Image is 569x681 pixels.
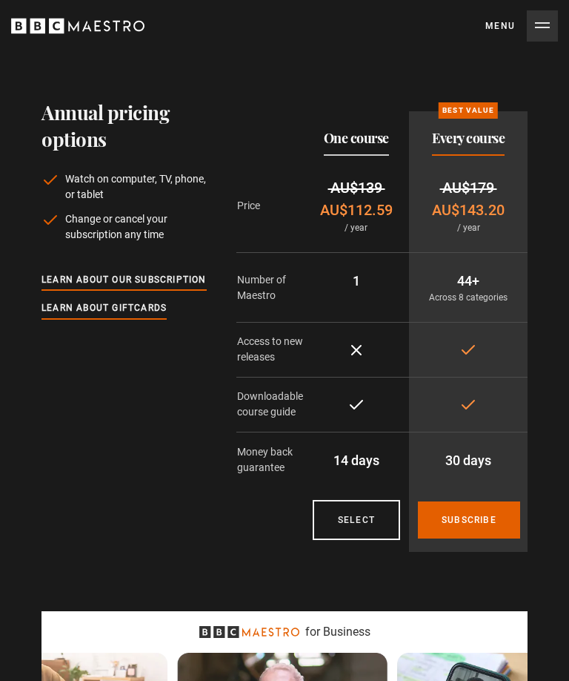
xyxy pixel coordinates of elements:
span: AU$139 [330,179,382,197]
svg: BBC Maestro [11,15,144,37]
li: Change or cancel your subscription any time [41,211,213,243]
h2: Every course [432,129,505,147]
p: Number of Maestro [237,272,303,303]
a: Learn about our subscription [41,272,207,289]
p: 30 days [421,450,516,470]
span: AU$112.59 [320,201,393,219]
p: / year [316,221,397,234]
p: Access to new releases [237,334,303,365]
p: Price [237,198,303,214]
p: Money back guarantee [237,444,303,476]
p: 44+ [421,271,516,291]
p: Downloadable course guide [237,389,303,420]
span: AU$179 [442,179,494,197]
li: Watch on computer, TV, phone, or tablet [41,171,213,203]
svg: BBC Maestro [199,626,299,638]
a: Courses [313,500,400,540]
p: 1 [316,271,397,291]
h2: One course [324,129,389,147]
span: AU$143.20 [432,201,505,219]
p: Best value [439,102,498,119]
p: / year [421,221,516,234]
p: Across 8 categories [421,291,516,304]
h1: Annual pricing options [41,99,213,154]
p: for Business [305,623,370,641]
a: Learn about giftcards [41,300,167,317]
a: Subscribe [418,501,520,539]
p: 14 days [316,450,397,470]
button: Toggle navigation [485,10,558,42]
